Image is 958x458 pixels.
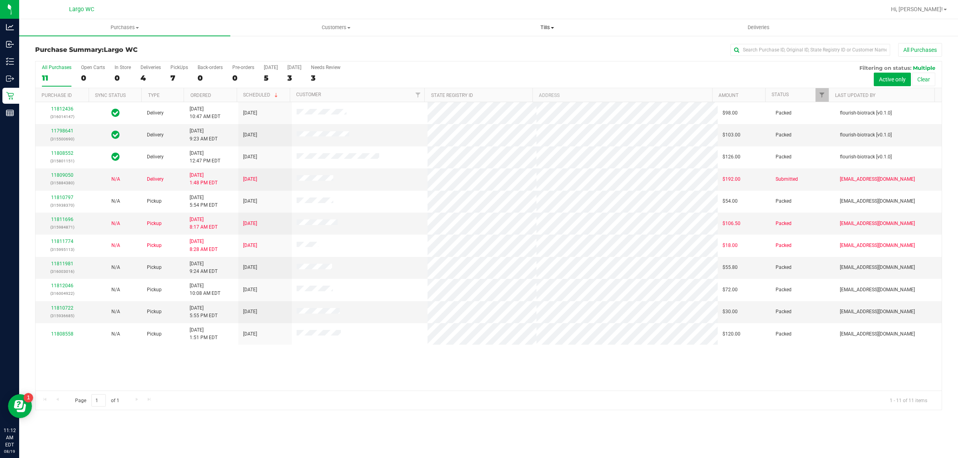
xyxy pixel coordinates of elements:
span: Filtering on status: [859,65,911,71]
span: Pickup [147,197,162,205]
span: Delivery [147,131,164,139]
span: Packed [776,308,792,316]
a: 11811696 [51,217,73,222]
div: 5 [264,73,278,83]
div: [DATE] [287,65,301,70]
a: 11810797 [51,195,73,200]
span: [DATE] [243,131,257,139]
a: Customer [296,92,321,97]
a: Status [772,92,789,97]
p: (316014147) [40,113,84,120]
a: Type [148,93,160,98]
p: (316004922) [40,290,84,297]
a: 11808558 [51,331,73,337]
span: Packed [776,153,792,161]
button: N/A [111,308,120,316]
div: 0 [81,73,105,83]
span: Packed [776,220,792,227]
span: [DATE] 10:47 AM EDT [190,105,220,120]
span: Packed [776,330,792,338]
span: Not Applicable [111,176,120,182]
span: $54.00 [722,197,738,205]
button: N/A [111,242,120,249]
inline-svg: Analytics [6,23,14,31]
a: Filter [815,88,829,102]
button: N/A [111,176,120,183]
span: Pickup [147,308,162,316]
div: All Purchases [42,65,71,70]
span: [EMAIL_ADDRESS][DOMAIN_NAME] [840,197,915,205]
span: Pickup [147,286,162,294]
span: Packed [776,264,792,271]
a: Purchases [19,19,230,36]
a: Ordered [190,93,211,98]
span: In Sync [111,107,120,118]
inline-svg: Reports [6,109,14,117]
input: 1 [91,394,106,407]
a: Sync Status [95,93,126,98]
p: (315995113) [40,246,84,253]
span: In Sync [111,129,120,140]
span: Not Applicable [111,221,120,226]
div: 3 [311,73,340,83]
div: 7 [170,73,188,83]
span: Hi, [PERSON_NAME]! [891,6,943,12]
div: Deliveries [141,65,161,70]
a: 11798641 [51,128,73,134]
span: Not Applicable [111,243,120,248]
button: N/A [111,197,120,205]
div: Open Carts [81,65,105,70]
button: All Purchases [898,43,942,57]
h3: Purchase Summary: [35,46,337,53]
iframe: Resource center unread badge [24,393,33,403]
span: Packed [776,286,792,294]
span: $55.80 [722,264,738,271]
th: Address [532,88,712,102]
div: Needs Review [311,65,340,70]
span: Tills [442,24,652,31]
span: Page of 1 [68,394,126,407]
a: Deliveries [653,19,864,36]
button: Clear [912,73,935,86]
span: [DATE] [243,197,257,205]
span: $103.00 [722,131,740,139]
p: (315884380) [40,179,84,187]
div: [DATE] [264,65,278,70]
span: $98.00 [722,109,738,117]
inline-svg: Inventory [6,57,14,65]
div: Back-orders [198,65,223,70]
p: (315500690) [40,135,84,143]
span: Pickup [147,242,162,249]
span: [DATE] [243,286,257,294]
span: [DATE] [243,176,257,183]
p: (315936685) [40,312,84,320]
p: 11:12 AM EDT [4,427,16,448]
a: Purchase ID [42,93,72,98]
div: 3 [287,73,301,83]
span: Delivery [147,153,164,161]
inline-svg: Retail [6,92,14,100]
a: 11811774 [51,239,73,244]
div: 0 [198,73,223,83]
span: Packed [776,242,792,249]
inline-svg: Inbound [6,40,14,48]
span: [DATE] [243,220,257,227]
span: [DATE] 1:51 PM EDT [190,326,218,342]
button: N/A [111,264,120,271]
div: 11 [42,73,71,83]
a: Tills [441,19,653,36]
span: Not Applicable [111,287,120,292]
span: $192.00 [722,176,740,183]
span: Submitted [776,176,798,183]
span: [DATE] 10:08 AM EDT [190,282,220,297]
a: 11808552 [51,150,73,156]
span: Largo WC [69,6,94,13]
span: [DATE] 8:17 AM EDT [190,216,218,231]
span: Customers [231,24,441,31]
span: In Sync [111,151,120,162]
div: 0 [232,73,254,83]
div: Pre-orders [232,65,254,70]
span: Delivery [147,176,164,183]
button: N/A [111,286,120,294]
